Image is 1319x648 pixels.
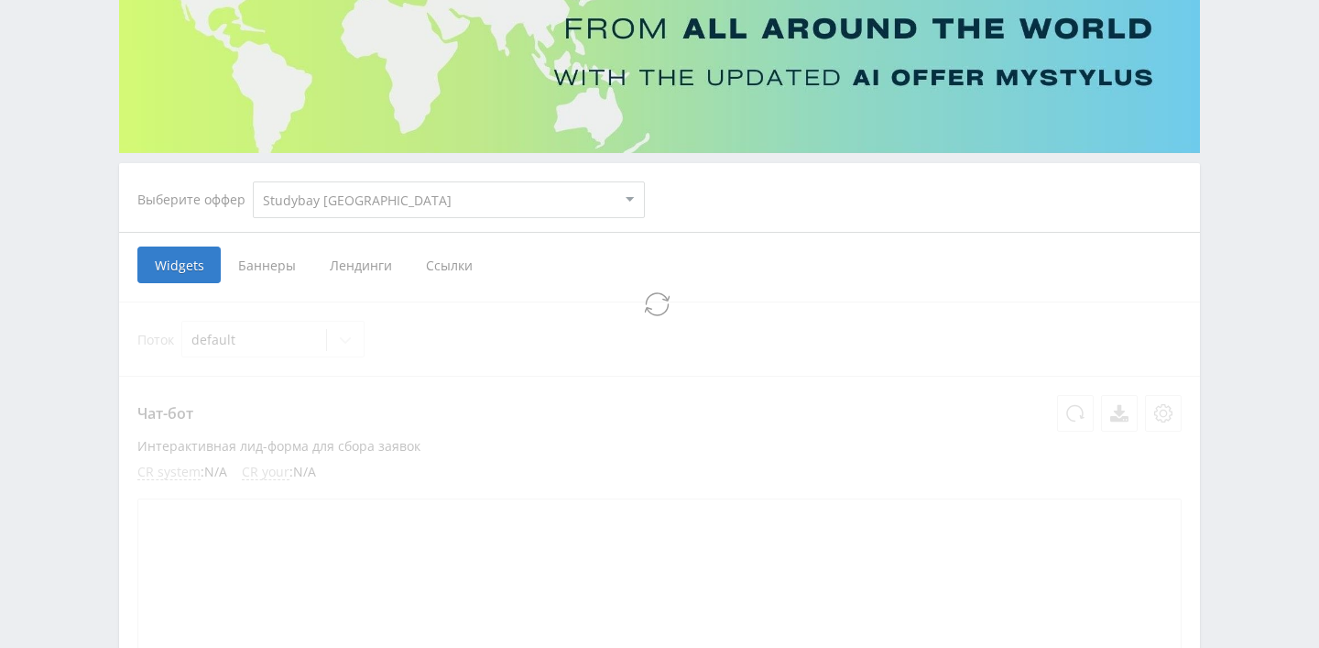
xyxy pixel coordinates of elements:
[312,247,409,283] span: Лендинги
[137,192,253,207] div: Выберите оффер
[221,247,312,283] span: Баннеры
[409,247,490,283] span: Ссылки
[137,247,221,283] span: Widgets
